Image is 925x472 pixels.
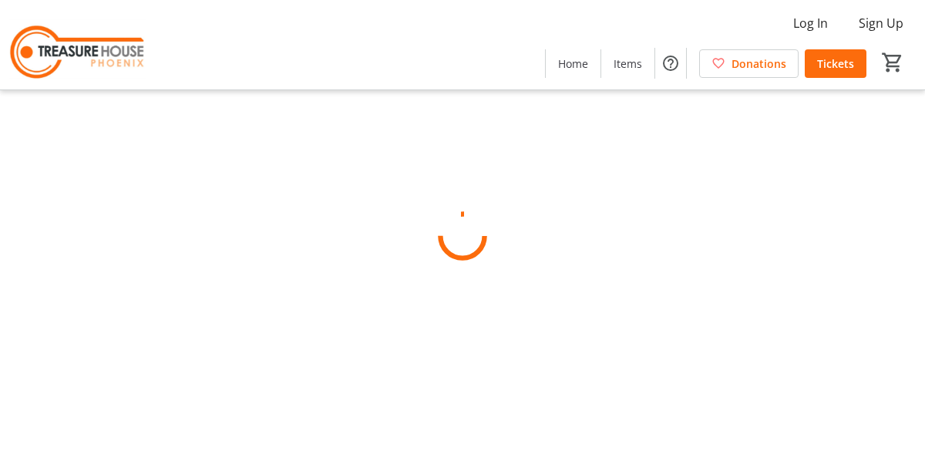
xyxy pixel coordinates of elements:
[879,49,906,76] button: Cart
[655,48,686,79] button: Help
[846,11,916,35] button: Sign Up
[859,14,903,32] span: Sign Up
[732,56,786,72] span: Donations
[558,56,588,72] span: Home
[614,56,642,72] span: Items
[805,49,866,78] a: Tickets
[781,11,840,35] button: Log In
[793,14,828,32] span: Log In
[817,56,854,72] span: Tickets
[601,49,654,78] a: Items
[9,6,146,83] img: Treasure House's Logo
[699,49,799,78] a: Donations
[546,49,600,78] a: Home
